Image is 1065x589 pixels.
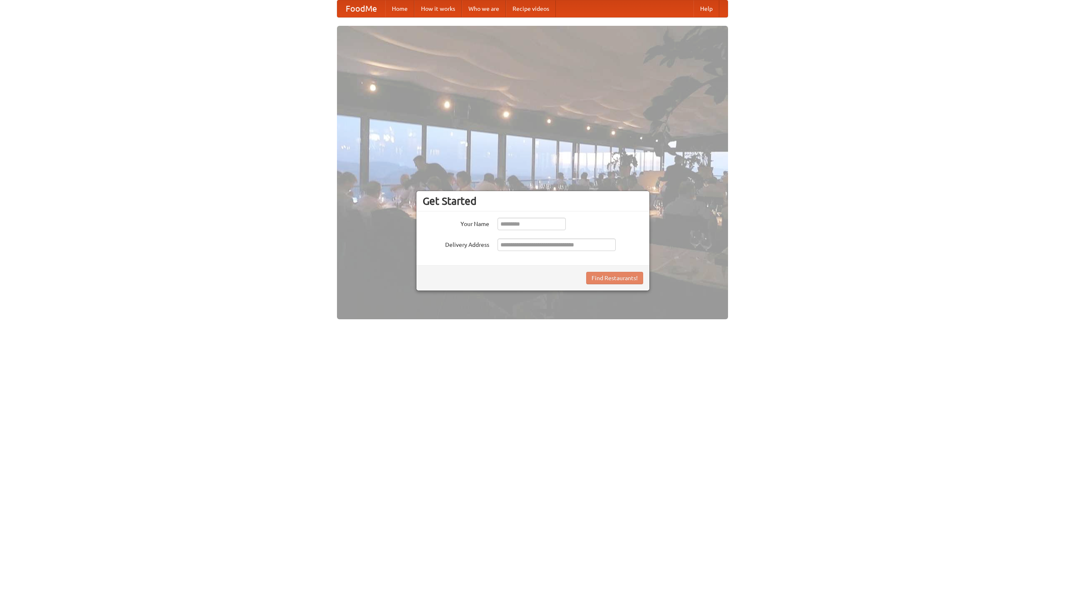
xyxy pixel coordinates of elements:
a: Recipe videos [506,0,556,17]
a: Who we are [462,0,506,17]
a: Help [693,0,719,17]
h3: Get Started [423,195,643,207]
a: Home [385,0,414,17]
button: Find Restaurants! [586,272,643,284]
label: Delivery Address [423,239,489,249]
a: FoodMe [337,0,385,17]
a: How it works [414,0,462,17]
label: Your Name [423,218,489,228]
